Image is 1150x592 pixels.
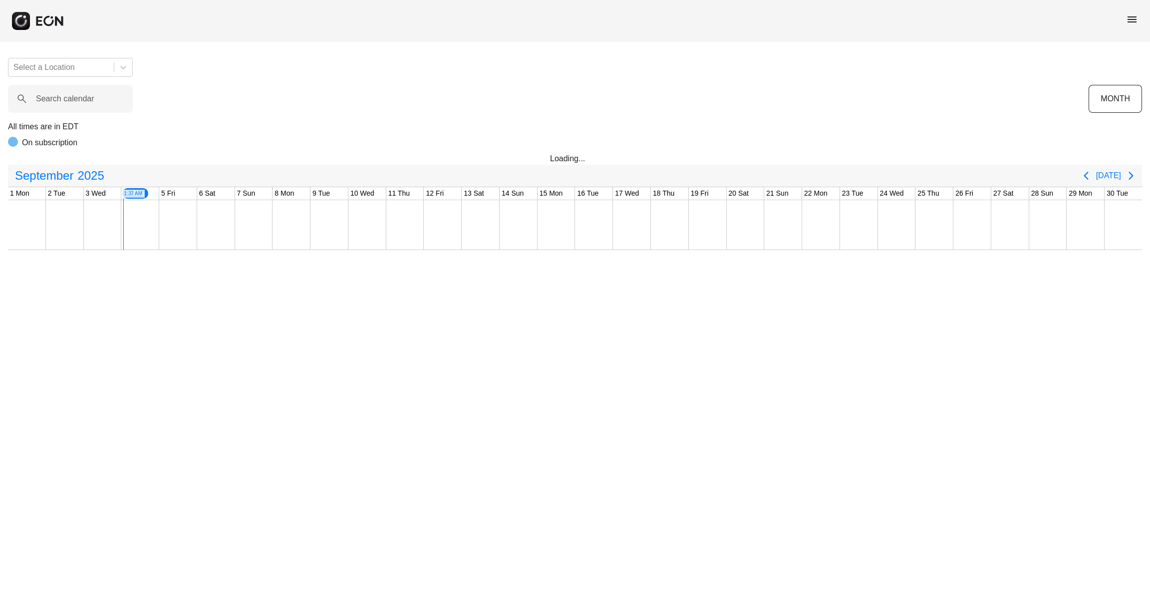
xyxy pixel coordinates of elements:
div: 15 Mon [538,187,565,200]
div: Loading... [550,153,600,165]
button: September2025 [9,166,110,186]
div: 3 Wed [84,187,108,200]
div: 4 Thu [121,187,149,200]
div: 13 Sat [462,187,486,200]
div: 6 Sat [197,187,218,200]
div: 11 Thu [386,187,412,200]
p: All times are in EDT [8,121,1142,133]
div: 25 Thu [915,187,941,200]
div: 16 Tue [575,187,600,200]
span: menu [1126,13,1138,25]
button: Next page [1121,166,1141,186]
div: 21 Sun [764,187,790,200]
label: Search calendar [36,93,94,105]
div: 1 Mon [8,187,31,200]
span: 2025 [75,166,106,186]
span: September [13,166,75,186]
div: 9 Tue [310,187,332,200]
div: 26 Fri [953,187,975,200]
div: 28 Sun [1029,187,1055,200]
div: 22 Mon [802,187,830,200]
div: 10 Wed [348,187,376,200]
div: 18 Thu [651,187,676,200]
div: 30 Tue [1105,187,1130,200]
div: 27 Sat [991,187,1015,200]
div: 19 Fri [689,187,711,200]
div: 20 Sat [727,187,751,200]
div: 23 Tue [840,187,865,200]
div: 24 Wed [878,187,906,200]
div: 2 Tue [46,187,67,200]
button: [DATE] [1096,167,1121,185]
div: 29 Mon [1067,187,1094,200]
p: On subscription [22,137,77,149]
button: MONTH [1089,85,1142,113]
div: 8 Mon [273,187,296,200]
div: 5 Fri [159,187,177,200]
button: Previous page [1076,166,1096,186]
div: 7 Sun [235,187,258,200]
div: 12 Fri [424,187,446,200]
div: 17 Wed [613,187,641,200]
div: 14 Sun [500,187,526,200]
